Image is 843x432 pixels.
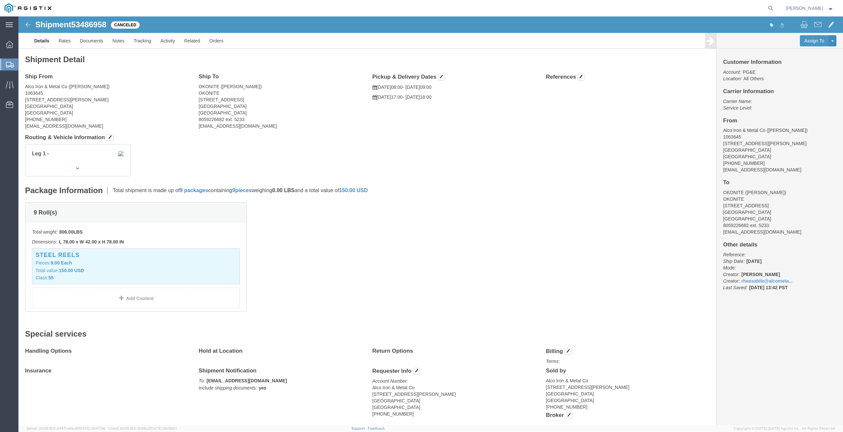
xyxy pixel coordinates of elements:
a: Support [351,426,368,430]
button: [PERSON_NAME] [785,4,834,12]
span: Copyright © [DATE]-[DATE] Agistix Inc., All Rights Reserved [734,426,835,431]
span: Client: 2025.19.0-129fbcf [108,426,177,430]
a: Feedback [368,426,385,430]
span: Server: 2025.19.0-d447cefac8f [26,426,105,430]
img: logo [5,3,51,13]
span: Rhea Sabile [786,5,823,12]
span: [DATE] 10:47:06 [79,426,105,430]
span: [DATE] 09:39:01 [150,426,177,430]
iframe: FS Legacy Container [18,16,843,425]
